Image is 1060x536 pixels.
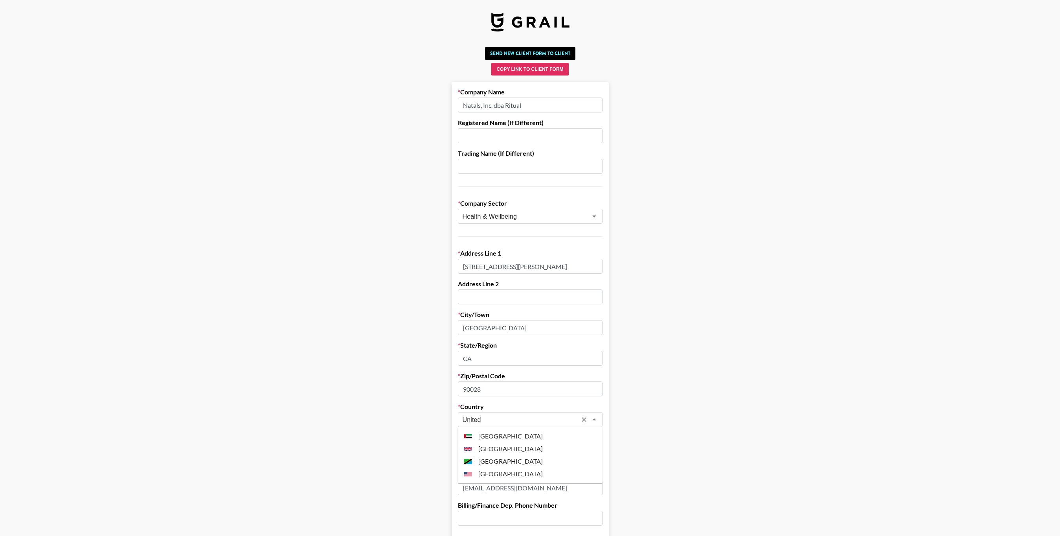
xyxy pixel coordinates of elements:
li: [GEOGRAPHIC_DATA] [458,468,603,480]
label: Billing/Finance Dep. Phone Number [458,501,603,509]
label: Trading Name (If Different) [458,149,603,157]
li: [GEOGRAPHIC_DATA] [458,430,603,442]
button: Close [589,414,600,425]
label: Address Line 2 [458,280,603,288]
li: [GEOGRAPHIC_DATA] [458,442,603,455]
label: Address Line 1 [458,249,603,257]
button: Open [589,211,600,222]
button: Copy Link to Client Form [491,63,568,76]
li: [GEOGRAPHIC_DATA] [458,455,603,468]
button: Clear [579,414,590,425]
button: Send New Client Form to Client [485,47,575,60]
img: Grail Talent Logo [491,13,569,31]
label: Registered Name (If Different) [458,119,603,127]
label: Company Sector [458,199,603,207]
label: Company Name [458,88,603,96]
label: Zip/Postal Code [458,372,603,380]
label: State/Region [458,341,603,349]
label: Country [458,403,603,411]
label: City/Town [458,311,603,319]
